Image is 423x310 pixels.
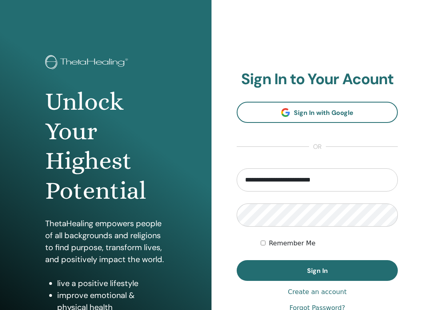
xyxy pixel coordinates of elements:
[237,260,398,281] button: Sign In
[57,277,166,289] li: live a positive lifestyle
[237,102,398,123] a: Sign In with Google
[309,142,326,152] span: or
[307,267,328,275] span: Sign In
[261,239,398,248] div: Keep me authenticated indefinitely or until I manually logout
[269,239,315,248] label: Remember Me
[237,70,398,89] h2: Sign In to Your Acount
[45,217,166,265] p: ThetaHealing empowers people of all backgrounds and religions to find purpose, transform lives, a...
[288,287,347,297] a: Create an account
[294,109,353,117] span: Sign In with Google
[45,87,166,206] h1: Unlock Your Highest Potential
